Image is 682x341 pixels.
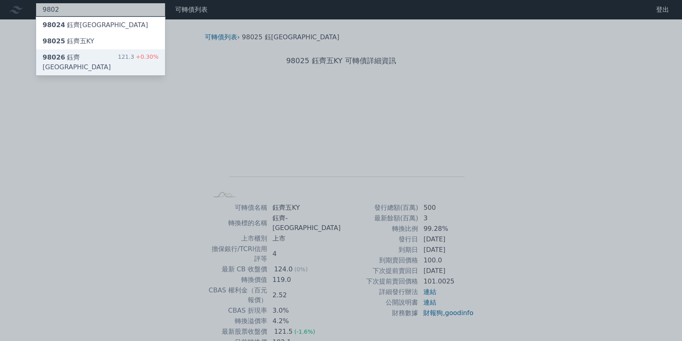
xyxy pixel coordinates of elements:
[134,53,159,60] span: +0.30%
[43,36,94,46] div: 鈺齊五KY
[43,21,65,29] span: 98024
[43,53,118,72] div: 鈺齊[GEOGRAPHIC_DATA]
[36,17,165,33] a: 98024鈺齊[GEOGRAPHIC_DATA]
[43,53,65,61] span: 98026
[36,49,165,75] a: 98026鈺齊[GEOGRAPHIC_DATA] 121.3+0.30%
[118,53,159,72] div: 121.3
[43,20,148,30] div: 鈺齊[GEOGRAPHIC_DATA]
[43,37,65,45] span: 98025
[36,33,165,49] a: 98025鈺齊五KY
